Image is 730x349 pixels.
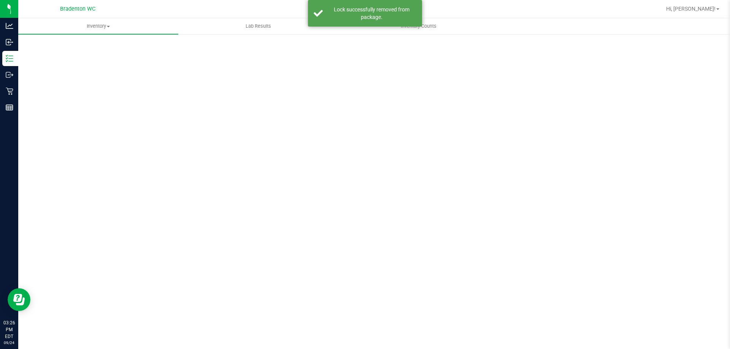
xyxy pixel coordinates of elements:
[666,6,716,12] span: Hi, [PERSON_NAME]!
[6,87,13,95] inline-svg: Retail
[235,23,281,30] span: Lab Results
[6,55,13,62] inline-svg: Inventory
[3,340,15,346] p: 09/24
[8,288,30,311] iframe: Resource center
[6,38,13,46] inline-svg: Inbound
[178,18,338,34] a: Lab Results
[3,319,15,340] p: 03:26 PM EDT
[6,104,13,111] inline-svg: Reports
[6,22,13,30] inline-svg: Analytics
[18,23,178,30] span: Inventory
[18,18,178,34] a: Inventory
[327,6,416,21] div: Lock successfully removed from package.
[60,6,95,12] span: Bradenton WC
[6,71,13,79] inline-svg: Outbound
